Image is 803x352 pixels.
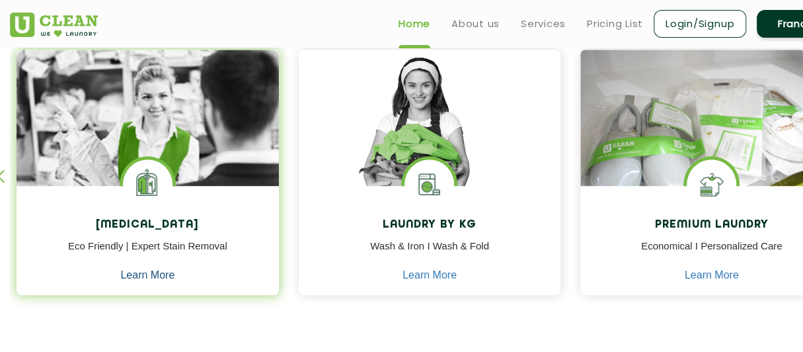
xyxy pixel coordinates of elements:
[17,50,279,261] img: Drycleaners near me
[451,16,500,32] a: About us
[521,16,566,32] a: Services
[402,269,457,281] a: Learn More
[685,269,739,281] a: Learn More
[299,50,561,224] img: a girl with laundry basket
[309,239,551,269] p: Wash & Iron I Wash & Fold
[26,239,269,269] p: Eco Friendly | Expert Stain Removal
[404,159,454,209] img: laundry washing machine
[10,13,98,37] img: UClean Laundry and Dry Cleaning
[120,269,174,281] a: Learn More
[26,219,269,232] h4: [MEDICAL_DATA]
[687,159,736,209] img: Shoes Cleaning
[399,16,430,32] a: Home
[654,10,746,38] a: Login/Signup
[123,159,172,209] img: Laundry Services near me
[587,16,643,32] a: Pricing List
[309,219,551,232] h4: Laundry by Kg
